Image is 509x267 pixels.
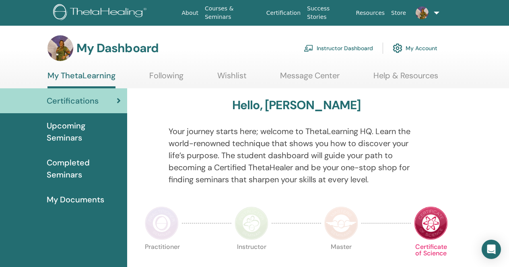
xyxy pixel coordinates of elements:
[47,157,121,181] span: Completed Seminars
[263,6,304,20] a: Certification
[393,39,437,57] a: My Account
[304,45,313,52] img: chalkboard-teacher.svg
[202,1,263,24] a: Courses & Seminars
[393,41,402,55] img: cog.svg
[217,71,247,86] a: Wishlist
[324,206,358,240] img: Master
[47,95,99,107] span: Certifications
[145,206,179,240] img: Practitioner
[47,35,73,61] img: default.jpg
[179,6,202,20] a: About
[373,71,438,86] a: Help & Resources
[280,71,340,86] a: Message Center
[416,6,429,19] img: default.jpg
[482,240,501,259] div: Open Intercom Messenger
[47,194,104,206] span: My Documents
[388,6,409,20] a: Store
[149,71,183,86] a: Following
[76,41,159,55] h3: My Dashboard
[304,39,373,57] a: Instructor Dashboard
[47,120,121,144] span: Upcoming Seminars
[414,206,448,240] img: Certificate of Science
[169,125,425,185] p: Your journey starts here; welcome to ThetaLearning HQ. Learn the world-renowned technique that sh...
[232,98,361,112] h3: Hello, [PERSON_NAME]
[353,6,388,20] a: Resources
[235,206,268,240] img: Instructor
[47,71,115,88] a: My ThetaLearning
[304,1,352,24] a: Success Stories
[53,4,149,22] img: logo.png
